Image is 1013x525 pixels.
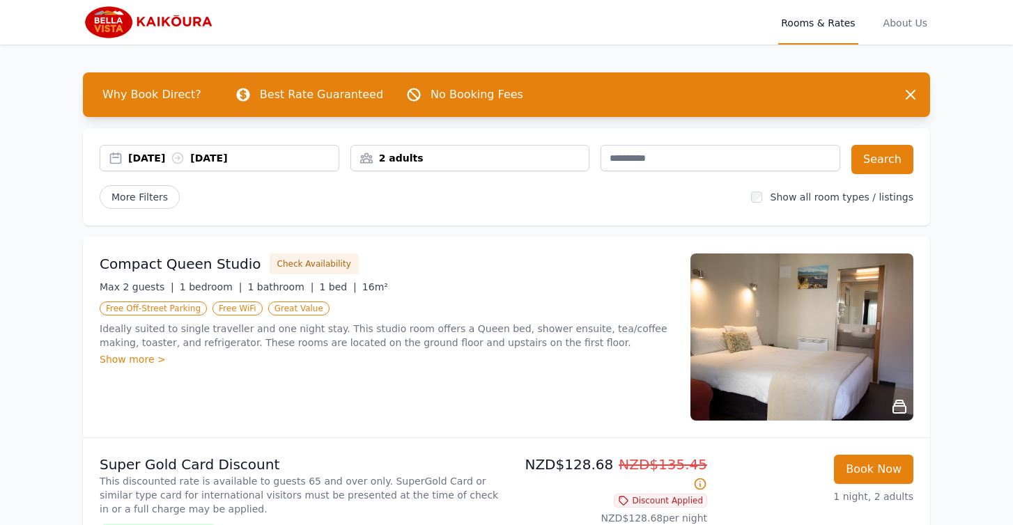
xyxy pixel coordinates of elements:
[512,511,707,525] p: NZD$128.68 per night
[100,254,261,274] h3: Compact Queen Studio
[260,86,383,103] p: Best Rate Guaranteed
[212,301,263,315] span: Free WiFi
[351,151,589,165] div: 2 adults
[431,86,523,103] p: No Booking Fees
[362,281,388,292] span: 16m²
[100,301,207,315] span: Free Off-Street Parking
[614,494,707,508] span: Discount Applied
[83,6,217,39] img: Bella Vista Kaikoura
[319,281,356,292] span: 1 bed |
[100,281,174,292] span: Max 2 guests |
[834,455,913,484] button: Book Now
[718,489,913,503] p: 1 night, 2 adults
[268,301,330,315] span: Great Value
[619,456,707,473] span: NZD$135.45
[512,455,707,494] p: NZD$128.68
[128,151,339,165] div: [DATE] [DATE]
[851,145,913,174] button: Search
[180,281,242,292] span: 1 bedroom |
[771,191,913,203] label: Show all room types / listings
[100,185,180,209] span: More Filters
[91,81,212,109] span: Why Book Direct?
[100,322,674,350] p: Ideally suited to single traveller and one night stay. This studio room offers a Queen bed, showe...
[270,253,359,274] button: Check Availability
[100,474,501,516] p: This discounted rate is available to guests 65 and over only. SuperGold Card or similar type card...
[100,455,501,474] p: Super Gold Card Discount
[247,281,314,292] span: 1 bathroom |
[100,352,674,366] div: Show more >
